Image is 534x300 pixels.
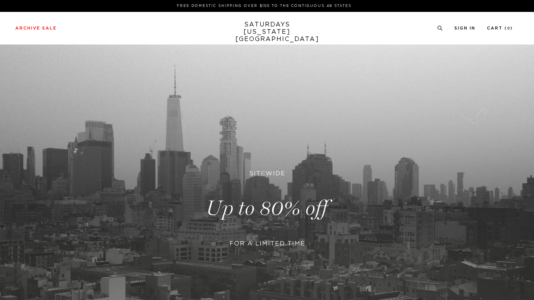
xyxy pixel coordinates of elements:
a: Sign In [454,26,475,30]
small: 0 [507,27,510,30]
a: Archive Sale [15,26,57,30]
p: FREE DOMESTIC SHIPPING OVER $150 TO THE CONTIGUOUS 48 STATES [18,3,510,9]
a: Cart (0) [487,26,513,30]
a: SATURDAYS[US_STATE][GEOGRAPHIC_DATA] [235,21,299,43]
